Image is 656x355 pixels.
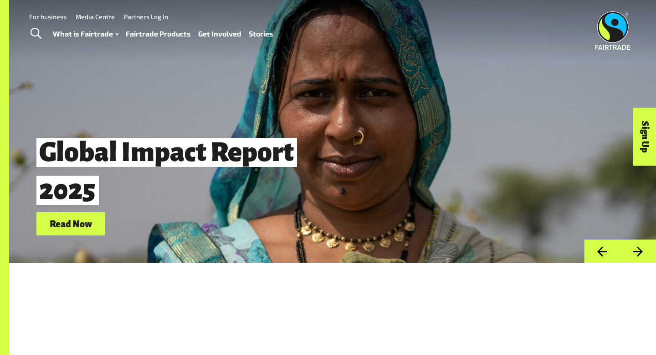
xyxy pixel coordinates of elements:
a: Read Now [36,212,105,235]
a: Toggle Search [25,22,47,45]
a: What is Fairtrade [53,27,118,41]
img: Fairtrade Australia New Zealand logo [595,11,630,50]
button: Previous [584,240,620,263]
a: For business [29,13,67,21]
a: Media Centre [76,13,115,21]
a: Fairtrade Products [126,27,191,41]
span: Global Impact Report 2025 [36,138,297,205]
button: Next [620,240,656,263]
a: Partners Log In [124,13,168,21]
a: Get Involved [198,27,241,41]
a: Stories [249,27,273,41]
